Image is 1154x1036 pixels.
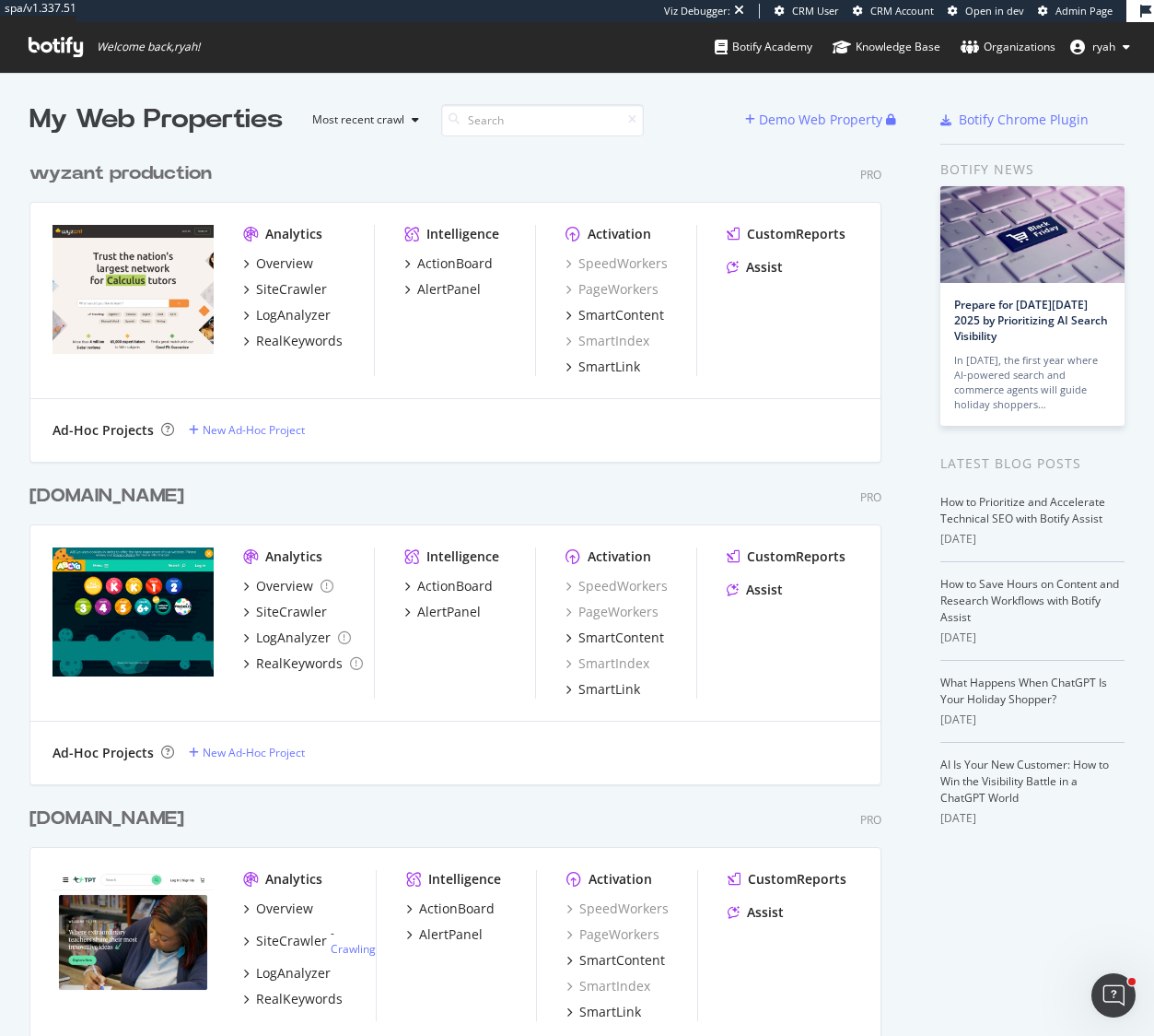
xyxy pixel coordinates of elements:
[961,38,1055,56] div: Organizations
[256,332,343,350] div: RealKeywords
[728,903,784,922] a: Assist
[404,280,481,299] a: AlertPanel
[940,712,1125,728] div: [DATE]
[256,990,343,1008] div: RealKeywords
[727,258,783,277] a: Assist
[566,1003,641,1021] a: SmartLink
[940,810,1125,827] div: [DATE]
[860,489,881,505] div: Pro
[1038,4,1113,18] a: Admin Page
[404,603,481,621] a: AlertPanel
[243,629,351,647] a: LogAnalyzer
[265,870,322,889] div: Analytics
[565,577,668,595] a: SpeedWorkers
[565,629,664,647] a: SmartContent
[588,547,651,566] div: Activation
[404,577,493,595] a: ActionBoard
[331,925,376,957] div: -
[256,254,313,273] div: Overview
[747,903,784,922] div: Assist
[29,160,219,187] a: wyzant production
[578,629,664,647] div: SmartContent
[1091,973,1136,1018] iframe: Intercom live chat
[29,160,212,187] div: wyzant production
[97,40,200,54] span: Welcome back, ryah !
[189,745,305,760] a: New Ad-Hoc Project
[1055,4,1113,18] span: Admin Page
[940,159,1125,180] div: Botify news
[940,576,1119,625] a: How to Save Hours on Content and Research Workflows with Botify Assist
[965,4,1024,18] span: Open in dev
[746,581,783,599] div: Assist
[565,280,659,299] a: PageWorkers
[243,964,331,983] a: LogAnalyzer
[940,630,1125,646] div: [DATE]
[417,280,481,299] div: AlertPanel
[52,225,214,354] img: wyzant.com
[189,422,305,438] a: New Ad-Hoc Project
[727,225,845,243] a: CustomReports
[565,332,649,350] a: SmartIndex
[566,925,659,944] div: PageWorkers
[578,680,640,699] div: SmartLink
[565,254,668,273] a: SpeedWorkers
[243,603,327,621] a: SiteCrawler
[940,111,1089,129] a: Botify Chrome Plugin
[428,870,501,889] div: Intelligence
[746,258,783,277] div: Assist
[243,900,313,918] a: Overview
[243,990,343,1008] a: RealKeywords
[870,4,934,18] span: CRM Account
[948,4,1024,18] a: Open in dev
[775,4,839,18] a: CRM User
[860,812,881,828] div: Pro
[565,603,659,621] a: PageWorkers
[243,577,333,595] a: Overview
[940,186,1125,283] img: Prepare for Black Friday 2025 by Prioritizing AI Search Visibility
[566,977,650,995] a: SmartIndex
[728,870,846,889] a: CustomReports
[565,654,649,673] div: SmartIndex
[256,306,331,324] div: LogAnalyzer
[256,932,327,950] div: SiteCrawler
[297,105,426,135] button: Most recent crawl
[727,547,845,566] a: CustomReports
[579,951,665,970] div: SmartContent
[578,358,640,376] div: SmartLink
[940,757,1109,806] a: AI Is Your New Customer: How to Win the Visibility Battle in a ChatGPT World
[256,603,327,621] div: SiteCrawler
[579,1003,641,1021] div: SmartLink
[748,870,846,889] div: CustomReports
[954,353,1111,412] div: In [DATE], the first year where AI-powered search and commerce agents will guide holiday shoppers…
[243,254,313,273] a: Overview
[243,925,376,957] a: SiteCrawler- Crawling
[747,225,845,243] div: CustomReports
[833,38,940,56] div: Knowledge Base
[203,745,305,760] div: New Ad-Hoc Project
[406,925,483,944] a: AlertPanel
[860,167,881,182] div: Pro
[256,654,343,673] div: RealKeywords
[1092,39,1115,54] span: ryah
[52,547,214,677] img: abcya.com
[29,806,192,832] a: [DOMAIN_NAME]
[715,22,812,72] a: Botify Academy
[265,547,322,566] div: Analytics
[417,603,481,621] div: AlertPanel
[441,104,644,136] input: Search
[940,494,1105,526] a: How to Prioritize and Accelerate Technical SEO with Botify Assist
[959,111,1089,129] div: Botify Chrome Plugin
[52,421,154,440] div: Ad-Hoc Projects
[566,951,665,970] a: SmartContent
[589,870,652,889] div: Activation
[940,453,1125,474] div: Latest Blog Posts
[853,4,934,18] a: CRM Account
[243,654,363,673] a: RealKeywords
[565,680,640,699] a: SmartLink
[940,531,1125,547] div: [DATE]
[243,306,331,324] a: LogAnalyzer
[745,105,886,135] button: Demo Web Property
